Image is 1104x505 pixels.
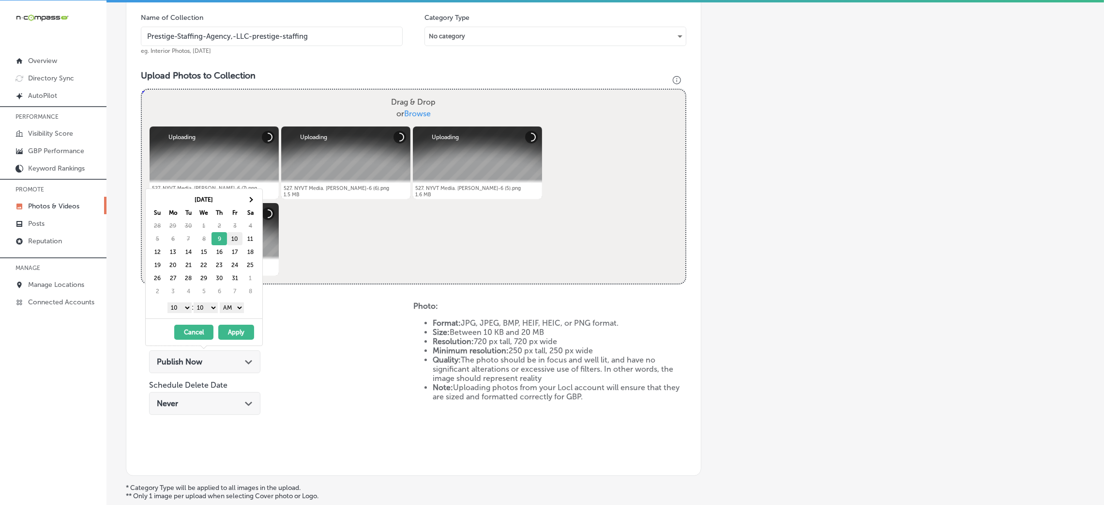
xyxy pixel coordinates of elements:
[433,346,686,355] li: 250 px tall, 250 px wide
[165,245,181,258] td: 13
[242,284,258,298] td: 8
[212,219,227,232] td: 2
[227,258,242,271] td: 24
[150,258,165,271] td: 19
[28,202,79,210] p: Photos & Videos
[212,271,227,284] td: 30
[149,380,227,390] label: Schedule Delete Date
[433,355,461,364] strong: Quality:
[126,484,1085,500] p: * Category Type will be applied to all images in the upload. ** Only 1 image per upload when sele...
[227,206,242,219] th: Fr
[165,232,181,245] td: 6
[387,93,439,124] label: Drag & Drop or
[433,355,686,383] li: The photo should be in focus and well lit, and have no significant alterations or excessive use o...
[150,245,165,258] td: 12
[424,14,469,22] label: Category Type
[28,129,73,138] p: Visibility Score
[150,206,165,219] th: Su
[242,232,258,245] td: 11
[165,284,181,298] td: 3
[227,219,242,232] td: 3
[242,271,258,284] td: 1
[196,219,212,232] td: 1
[181,258,196,271] td: 21
[196,271,212,284] td: 29
[218,325,254,340] button: Apply
[227,232,242,245] td: 10
[150,232,165,245] td: 5
[28,74,74,82] p: Directory Sync
[181,219,196,232] td: 30
[196,206,212,219] th: We
[433,346,509,355] strong: Minimum resolution:
[433,383,686,401] li: Uploading photos from your Locl account will ensure that they are sized and formatted correctly f...
[141,47,211,54] span: eg. Interior Photos, [DATE]
[212,284,227,298] td: 6
[196,284,212,298] td: 5
[141,27,403,46] input: Title
[165,193,242,206] th: [DATE]
[433,383,453,392] strong: Note:
[196,258,212,271] td: 22
[242,219,258,232] td: 4
[28,164,85,173] p: Keyword Rankings
[141,70,686,81] h3: Upload Photos to Collection
[196,232,212,245] td: 8
[28,92,57,100] p: AutoPilot
[181,284,196,298] td: 4
[28,281,84,289] p: Manage Locations
[150,284,165,298] td: 2
[413,301,438,311] strong: Photo:
[196,245,212,258] td: 15
[28,57,57,65] p: Overview
[181,206,196,219] th: Tu
[212,206,227,219] th: Th
[150,271,165,284] td: 26
[174,325,213,340] button: Cancel
[242,206,258,219] th: Sa
[28,237,62,245] p: Reputation
[404,109,431,118] span: Browse
[242,245,258,258] td: 18
[181,245,196,258] td: 14
[227,271,242,284] td: 31
[433,328,450,337] strong: Size:
[165,219,181,232] td: 29
[165,271,181,284] td: 27
[227,245,242,258] td: 17
[15,13,69,22] img: 660ab0bf-5cc7-4cb8-ba1c-48b5ae0f18e60NCTV_CLogo_TV_Black_-500x88.png
[28,220,45,228] p: Posts
[165,258,181,271] td: 20
[181,232,196,245] td: 7
[150,300,262,315] div: :
[433,328,686,337] li: Between 10 KB and 20 MB
[181,271,196,284] td: 28
[28,147,84,155] p: GBP Performance
[433,318,461,328] strong: Format:
[425,29,686,44] div: No category
[165,206,181,219] th: Mo
[157,357,202,366] span: Publish Now
[141,14,203,22] label: Name of Collection
[212,245,227,258] td: 16
[433,337,686,346] li: 720 px tall, 720 px wide
[212,258,227,271] td: 23
[212,232,227,245] td: 9
[433,318,686,328] li: JPG, JPEG, BMP, HEIF, HEIC, or PNG format.
[433,337,474,346] strong: Resolution:
[157,399,178,408] span: Never
[242,258,258,271] td: 25
[150,219,165,232] td: 28
[28,298,94,306] p: Connected Accounts
[227,284,242,298] td: 7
